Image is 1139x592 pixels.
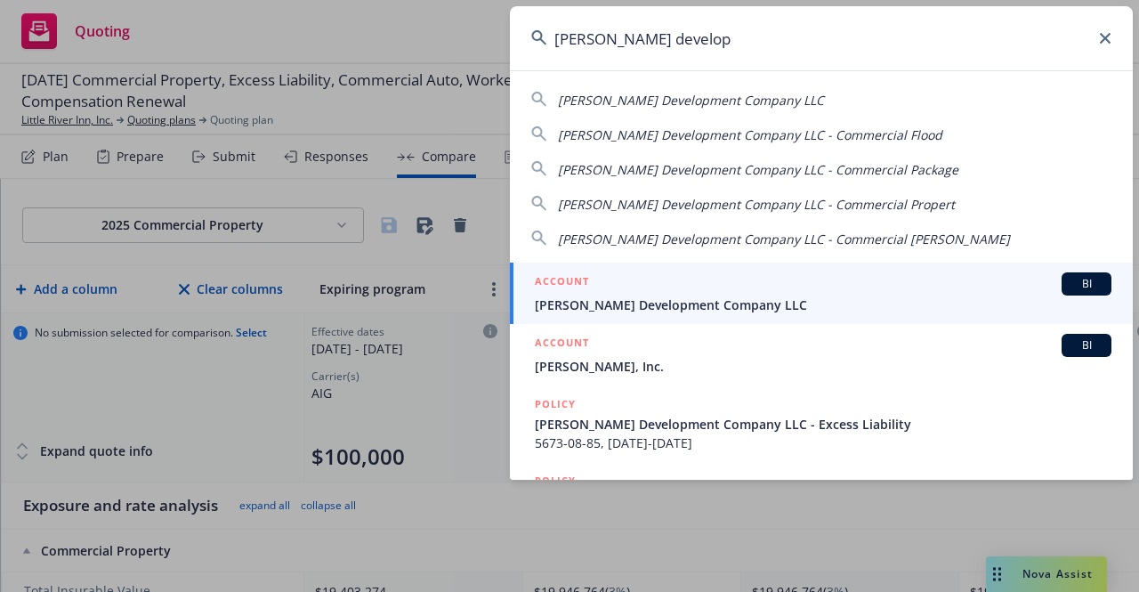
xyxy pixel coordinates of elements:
span: [PERSON_NAME] Development Company LLC - Commercial Package [558,161,958,178]
a: ACCOUNTBI[PERSON_NAME] Development Company LLC [510,263,1133,324]
h5: POLICY [535,395,576,413]
h5: ACCOUNT [535,334,589,355]
h5: ACCOUNT [535,272,589,294]
input: Search... [510,6,1133,70]
span: BI [1069,337,1104,353]
a: POLICY[PERSON_NAME] Development Company LLC - Excess Liability5673-08-85, [DATE]-[DATE] [510,385,1133,462]
span: [PERSON_NAME] Development Company LLC - Excess Liability [535,415,1111,434]
span: [PERSON_NAME], Inc. [535,357,1111,376]
span: 5673-08-85, [DATE]-[DATE] [535,434,1111,452]
span: [PERSON_NAME] Development Company LLC - Commercial [PERSON_NAME] [558,231,1010,247]
span: [PERSON_NAME] Development Company LLC - Commercial Flood [558,126,942,143]
span: [PERSON_NAME] Development Company LLC [558,92,824,109]
a: POLICY [510,462,1133,539]
h5: POLICY [535,472,576,490]
span: BI [1069,276,1104,292]
a: ACCOUNTBI[PERSON_NAME], Inc. [510,324,1133,385]
span: [PERSON_NAME] Development Company LLC - Commercial Propert [558,196,955,213]
span: [PERSON_NAME] Development Company LLC [535,296,1111,314]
